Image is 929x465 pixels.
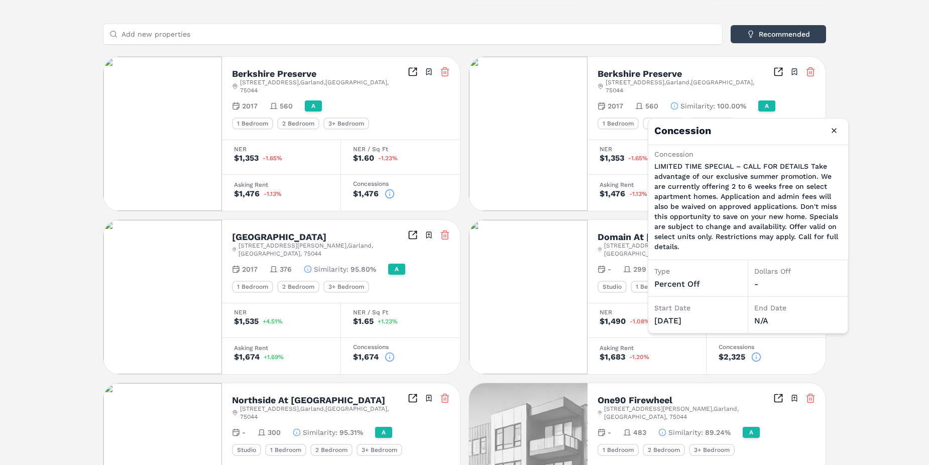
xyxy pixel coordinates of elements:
div: $1,476 [600,190,625,198]
div: 1 Bedroom [598,444,639,456]
span: 95.80% [351,264,376,274]
div: Asking Rent [234,345,328,351]
div: A [743,427,760,438]
div: A [305,100,322,111]
div: - [754,278,842,290]
div: Asking Rent [600,182,694,188]
a: Inspect Comparables [408,393,418,403]
div: $1,490 [600,317,626,325]
span: -1.08% [630,318,650,324]
div: 3+ Bedroom [357,444,402,456]
h2: Northside At [GEOGRAPHIC_DATA] [232,396,385,405]
div: End Date [754,303,842,313]
div: 1 Bedroom [265,444,306,456]
span: -1.65% [628,155,648,161]
button: Recommended [731,25,826,43]
div: Studio [232,444,261,456]
span: - [608,427,611,437]
span: Similarity : [314,264,349,274]
div: 3+ Bedroom [323,118,369,130]
div: $1,535 [234,317,259,325]
div: $1,476 [353,190,379,198]
div: NER [234,146,328,152]
span: Similarity : [303,427,337,437]
div: 2 Bedroom [643,444,685,456]
div: $1.60 [353,154,374,162]
span: [STREET_ADDRESS][PERSON_NAME] , Garland , [GEOGRAPHIC_DATA] , 75044 [239,242,408,258]
div: A [388,264,405,275]
div: Asking Rent [600,345,694,351]
h2: One90 Firewheel [598,396,672,405]
div: $1,674 [234,353,260,361]
h2: Domain At [GEOGRAPHIC_DATA] [598,232,741,242]
div: Concessions [353,181,448,187]
a: Inspect Comparables [773,393,783,403]
span: 560 [645,101,658,111]
span: 2017 [242,264,258,274]
span: 2017 [242,101,258,111]
div: 2 Bedroom [277,118,319,130]
a: Inspect Comparables [773,67,783,77]
div: Concessions [719,344,814,350]
div: A [375,427,392,438]
div: $1,476 [234,190,260,198]
div: Start Date [654,303,742,313]
span: - [242,427,246,437]
span: [STREET_ADDRESS] , Garland , [GEOGRAPHIC_DATA] , 75044 [240,405,408,421]
div: $1.65 [353,317,374,325]
h2: Berkshire Preserve [598,69,682,78]
div: 1 Bedroom [232,281,273,293]
span: 89.24% [705,427,731,437]
div: Dollars Off [754,266,842,276]
span: 376 [280,264,292,274]
div: 3+ Bedroom [689,118,735,130]
span: [STREET_ADDRESS] , Garland , [GEOGRAPHIC_DATA] , 75044 [240,78,408,94]
div: A [758,100,775,111]
div: 2 Bedroom [277,281,319,293]
span: 300 [268,427,281,437]
div: 3+ Bedroom [689,444,735,456]
span: 2017 [608,101,623,111]
span: +4.51% [263,318,283,324]
div: 3+ Bedroom [323,281,369,293]
div: NER [600,146,694,152]
a: Inspect Comparables [408,67,418,77]
div: 2 Bedroom [643,118,685,130]
div: percent off [654,278,742,290]
span: -1.13% [264,191,282,197]
div: 1 Bedroom [598,118,639,130]
div: 1 Bedroom [232,118,273,130]
div: NER [600,309,694,315]
div: 1 Bedroom [631,281,672,293]
div: $1,353 [234,154,259,162]
div: N/A [754,315,842,327]
h4: Concession [648,119,848,145]
span: [STREET_ADDRESS][PERSON_NAME] , Sachse , [GEOGRAPHIC_DATA] , 75048 [604,242,773,258]
div: Asking Rent [234,182,328,188]
div: NER / Sq Ft [353,146,448,152]
span: +1.69% [264,354,284,360]
p: LIMITED TIME SPECIAL – CALL FOR DETAILS Take advantage of our exclusive summer promotion. We are ... [654,161,842,252]
div: 2 Bedroom [310,444,353,456]
span: Similarity : [680,101,715,111]
span: 560 [280,101,293,111]
span: 100.00% [717,101,746,111]
span: [STREET_ADDRESS] , Garland , [GEOGRAPHIC_DATA] , 75044 [606,78,773,94]
span: 483 [633,427,646,437]
div: Concessions [353,344,448,350]
div: Concession [654,149,842,159]
div: Type [654,266,742,276]
div: NER [234,309,328,315]
div: Studio [598,281,627,293]
div: $1,674 [353,353,379,361]
span: -1.13% [629,191,647,197]
div: [DATE] [654,315,742,327]
span: - [608,264,611,274]
span: [STREET_ADDRESS][PERSON_NAME] , Garland , [GEOGRAPHIC_DATA] , 75044 [604,405,773,421]
span: -1.23% [378,155,398,161]
h2: [GEOGRAPHIC_DATA] [232,232,326,242]
span: Similarity : [668,427,703,437]
a: Inspect Comparables [408,230,418,240]
div: $1,353 [600,154,624,162]
input: Add new properties [122,24,716,44]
